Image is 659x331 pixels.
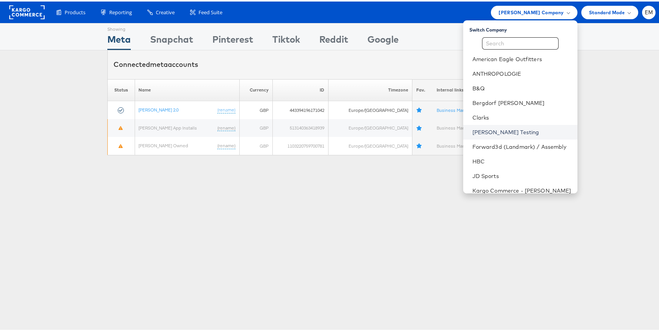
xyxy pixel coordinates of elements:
[328,100,412,118] td: Europe/[GEOGRAPHIC_DATA]
[139,141,189,147] a: [PERSON_NAME] Owned
[199,7,222,15] span: Feed Suite
[217,105,235,112] a: (rename)
[437,106,479,111] a: Business Manager
[319,31,348,48] div: Reddit
[150,31,193,48] div: Snapchat
[469,22,577,32] div: Switch Company
[239,78,273,100] th: Currency
[272,31,300,48] div: Tiktok
[645,8,653,13] span: EM
[65,7,85,15] span: Products
[273,78,329,100] th: ID
[239,100,273,118] td: GBP
[328,118,412,136] td: Europe/[GEOGRAPHIC_DATA]
[107,22,131,31] div: Showing
[472,171,571,178] a: JD Sports
[239,118,273,136] td: GBP
[139,123,197,129] a: [PERSON_NAME] App Installs
[113,58,198,68] div: Connected accounts
[367,31,399,48] div: Google
[472,98,571,105] a: Bergdorf [PERSON_NAME]
[139,105,179,111] a: [PERSON_NAME] 2.0
[217,123,235,130] a: (rename)
[107,31,131,48] div: Meta
[472,185,571,193] a: Kargo Commerce - [PERSON_NAME]
[328,135,412,153] td: Europe/[GEOGRAPHIC_DATA]
[472,112,571,120] a: Clarks
[472,127,571,135] a: [PERSON_NAME] Testing
[273,118,329,136] td: 513140363418939
[472,68,571,76] a: ANTHROPOLOGIE
[437,141,479,147] a: Business Manager
[472,156,571,164] a: HBC
[472,54,571,62] a: American Eagle Outfitters
[499,7,564,15] span: [PERSON_NAME] Company
[482,36,559,48] input: Search
[273,135,329,153] td: 1103220759700781
[217,141,235,148] a: (rename)
[472,141,571,149] a: Forward3d (Landmark) / Assembly
[212,31,253,48] div: Pinterest
[135,78,239,100] th: Name
[239,135,273,153] td: GBP
[472,83,571,91] a: B&Q
[109,7,132,15] span: Reporting
[273,100,329,118] td: 443394196171042
[437,123,479,129] a: Business Manager
[589,7,625,15] span: Standard Mode
[150,58,168,67] span: meta
[328,78,412,100] th: Timezone
[108,78,135,100] th: Status
[156,7,175,15] span: Creative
